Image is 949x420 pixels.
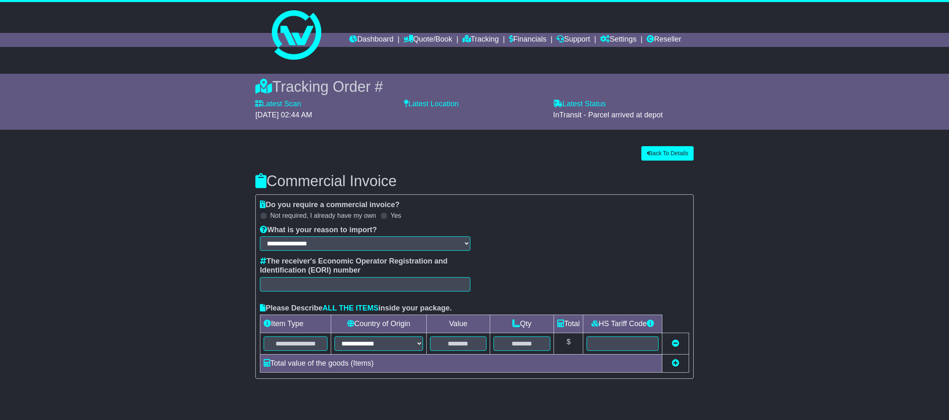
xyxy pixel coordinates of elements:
label: What is your reason to import? [260,226,377,235]
a: Financials [509,33,547,47]
label: Do you require a commercial invoice? [260,201,400,210]
a: Quote/Book [404,33,452,47]
span: InTransit - Parcel arrived at depot [553,111,663,119]
label: Not required, I already have my own [270,212,376,219]
td: HS Tariff Code [583,315,662,333]
label: The receiver's Economic Operator Registration and Identification (EORI) number [260,257,470,275]
label: Yes [390,212,401,219]
label: Latest Status [553,100,606,109]
h3: Commercial Invoice [255,173,694,189]
td: Qty [490,315,554,333]
label: Latest Scan [255,100,301,109]
a: Add new item [672,359,679,367]
div: Tracking Order # [255,78,694,96]
label: Please Describe inside your package. [260,304,452,313]
span: [DATE] 02:44 AM [255,111,312,119]
div: Total value of the goods ( Items) [259,358,654,369]
a: Remove this item [672,339,679,348]
label: Latest Location [404,100,458,109]
a: Reseller [647,33,681,47]
a: Dashboard [349,33,393,47]
a: Settings [600,33,636,47]
button: Back To Details [641,146,694,161]
a: Support [556,33,590,47]
td: Value [426,315,490,333]
td: Total [554,315,583,333]
a: Tracking [463,33,499,47]
td: Item Type [260,315,331,333]
td: Country of Origin [331,315,426,333]
td: $ [554,333,583,355]
span: ALL THE ITEMS [323,304,379,312]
